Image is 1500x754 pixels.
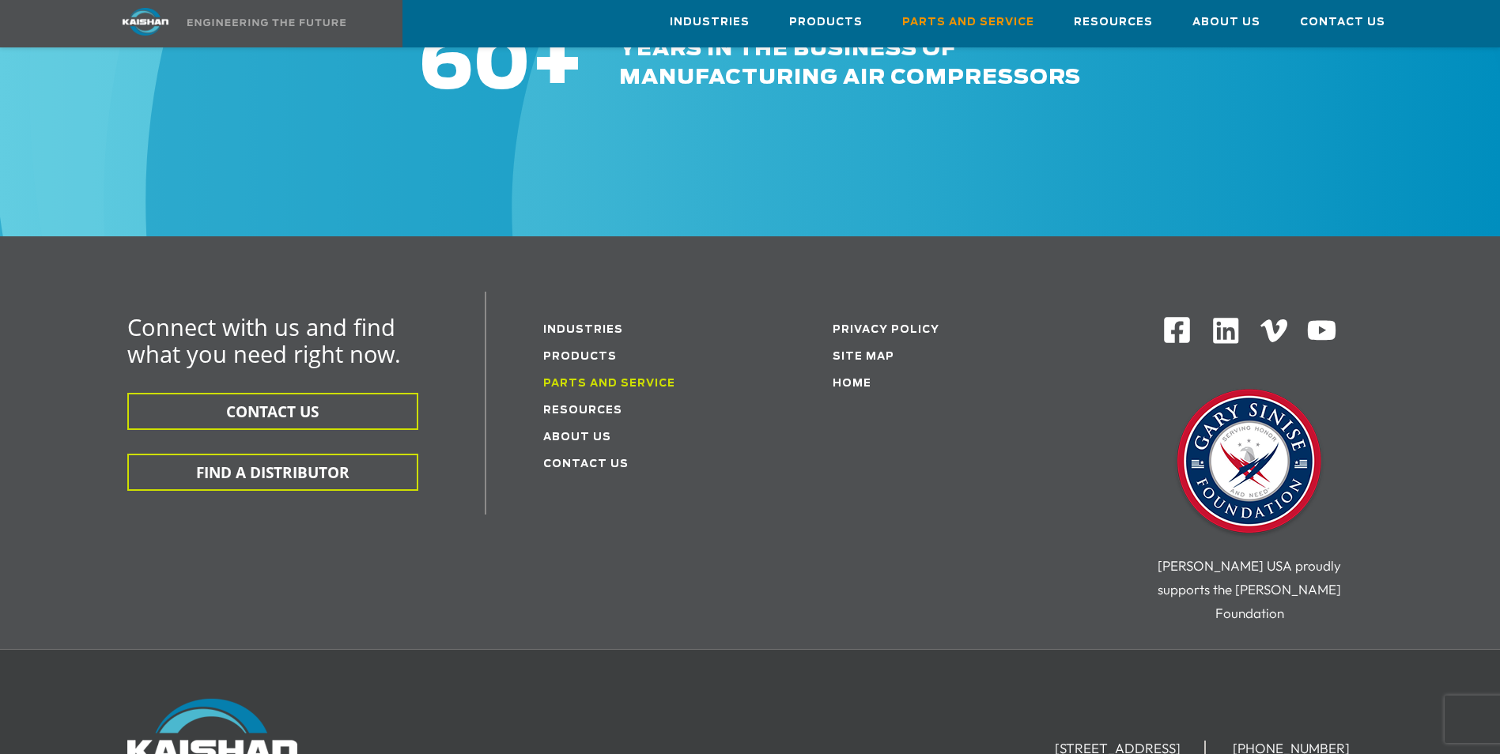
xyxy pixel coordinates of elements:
[1260,319,1287,342] img: Vimeo
[543,325,623,335] a: Industries
[1074,13,1153,32] span: Resources
[1300,13,1385,32] span: Contact Us
[543,432,611,443] a: About Us
[543,405,622,416] a: Resources
[789,1,863,43] a: Products
[833,325,939,335] a: Privacy Policy
[543,459,629,469] a: Contact Us
[86,8,205,36] img: kaishan logo
[1074,1,1153,43] a: Resources
[670,13,750,32] span: Industries
[1170,384,1328,542] img: Gary Sinise Foundation
[902,13,1034,32] span: Parts and Service
[1306,315,1337,346] img: Youtube
[127,393,418,430] button: CONTACT US
[1192,1,1260,43] a: About Us
[531,30,584,103] span: +
[127,311,401,369] span: Connect with us and find what you need right now.
[902,1,1034,43] a: Parts and Service
[789,13,863,32] span: Products
[127,454,418,491] button: FIND A DISTRIBUTOR
[187,19,346,26] img: Engineering the future
[670,1,750,43] a: Industries
[1300,1,1385,43] a: Contact Us
[543,352,617,362] a: Products
[543,379,675,389] a: Parts and service
[833,379,871,389] a: Home
[1158,557,1341,621] span: [PERSON_NAME] USA proudly supports the [PERSON_NAME] Foundation
[833,352,894,362] a: Site Map
[419,30,531,103] span: 60
[1192,13,1260,32] span: About Us
[1211,315,1241,346] img: Linkedin
[1162,315,1192,345] img: Facebook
